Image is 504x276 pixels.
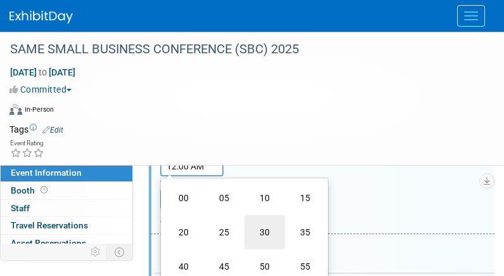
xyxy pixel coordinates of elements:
[9,123,63,136] td: Tags
[285,215,325,249] td: 35
[9,83,77,96] button: Committed
[24,105,54,114] div: In-Person
[9,11,73,23] img: ExhibitDay
[244,181,285,215] td: 10
[107,244,133,260] td: Toggle Event Tabs
[1,164,132,181] a: Event Information
[85,244,107,260] td: Personalize Event Tab Strip
[163,181,204,215] td: 00
[6,38,479,61] div: SAME SMALL BUSINESS CONFERENCE (SBC) 2025
[11,238,86,248] span: Asset Reservations
[9,67,76,78] span: [DATE] [DATE]
[42,126,63,135] a: Edit
[1,235,132,252] a: Asset Reservations
[160,156,224,176] input: End Time
[457,5,485,27] button: Menu
[204,215,244,249] td: 25
[1,200,132,217] a: Staff
[1,182,132,199] a: Booth
[285,181,325,215] td: 15
[11,220,88,230] span: Travel Reservations
[11,185,50,195] span: Booth
[38,185,50,195] span: Booth not reserved yet
[10,140,44,147] div: Event Rating
[1,217,132,234] a: Travel Reservations
[11,203,30,213] span: Staff
[163,215,204,249] td: 20
[37,67,49,77] span: to
[9,102,488,121] div: Event Format
[204,181,244,215] td: 05
[9,104,22,114] img: Format-Inperson.png
[11,168,82,178] span: Event Information
[244,215,285,249] td: 30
